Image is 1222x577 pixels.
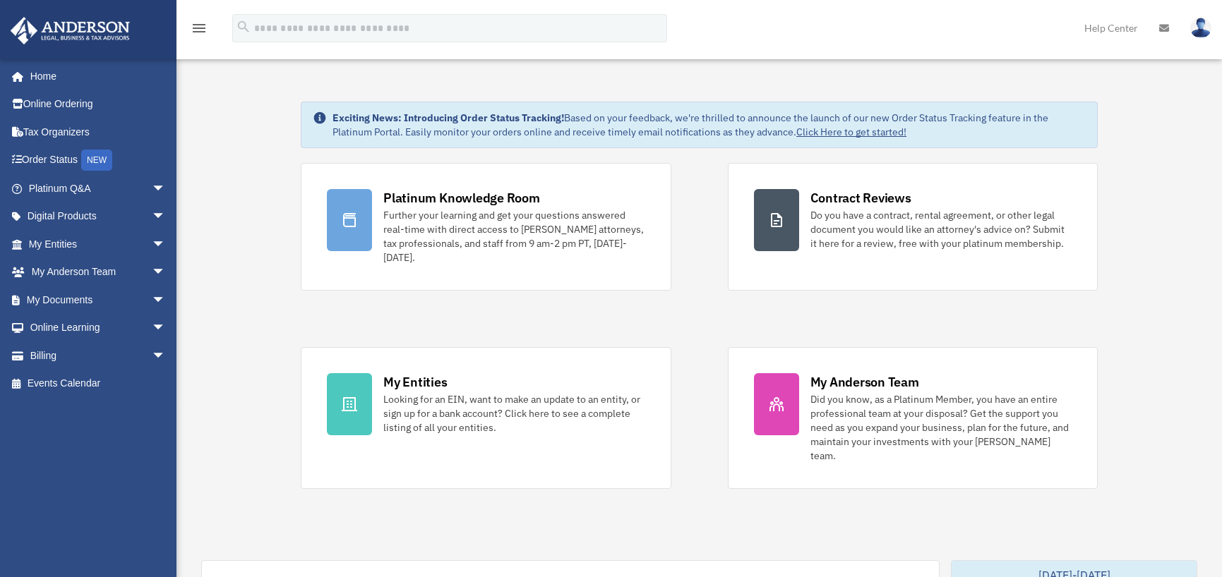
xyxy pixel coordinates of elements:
[10,90,187,119] a: Online Ordering
[10,174,187,202] a: Platinum Q&Aarrow_drop_down
[333,111,1086,139] div: Based on your feedback, we're thrilled to announce the launch of our new Order Status Tracking fe...
[6,17,134,44] img: Anderson Advisors Platinum Portal
[10,62,180,90] a: Home
[810,208,1072,250] div: Do you have a contract, rental agreement, or other legal document you would like an attorney's ad...
[10,341,187,370] a: Billingarrow_drop_down
[152,314,180,343] span: arrow_drop_down
[810,373,919,391] div: My Anderson Team
[152,286,180,315] span: arrow_drop_down
[301,163,671,291] a: Platinum Knowledge Room Further your learning and get your questions answered real-time with dire...
[810,392,1072,463] div: Did you know, as a Platinum Member, you have an entire professional team at your disposal? Get th...
[152,202,180,231] span: arrow_drop_down
[152,230,180,259] span: arrow_drop_down
[10,286,187,314] a: My Documentsarrow_drop_down
[10,314,187,342] a: Online Learningarrow_drop_down
[10,230,187,258] a: My Entitiesarrow_drop_down
[810,189,911,207] div: Contract Reviews
[728,347,1098,489] a: My Anderson Team Did you know, as a Platinum Member, you have an entire professional team at your...
[10,370,187,398] a: Events Calendar
[301,347,671,489] a: My Entities Looking for an EIN, want to make an update to an entity, or sign up for a bank accoun...
[152,174,180,203] span: arrow_drop_down
[236,19,251,35] i: search
[728,163,1098,291] a: Contract Reviews Do you have a contract, rental agreement, or other legal document you would like...
[383,189,540,207] div: Platinum Knowledge Room
[796,126,906,138] a: Click Here to get started!
[333,111,564,124] strong: Exciting News: Introducing Order Status Tracking!
[383,392,645,435] div: Looking for an EIN, want to make an update to an entity, or sign up for a bank account? Click her...
[1190,18,1211,38] img: User Pic
[10,118,187,146] a: Tax Organizers
[10,202,187,231] a: Digital Productsarrow_drop_down
[191,20,208,37] i: menu
[383,373,447,391] div: My Entities
[383,208,645,265] div: Further your learning and get your questions answered real-time with direct access to [PERSON_NAM...
[191,25,208,37] a: menu
[152,258,180,287] span: arrow_drop_down
[152,341,180,370] span: arrow_drop_down
[10,146,187,175] a: Order StatusNEW
[81,150,112,171] div: NEW
[10,258,187,286] a: My Anderson Teamarrow_drop_down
